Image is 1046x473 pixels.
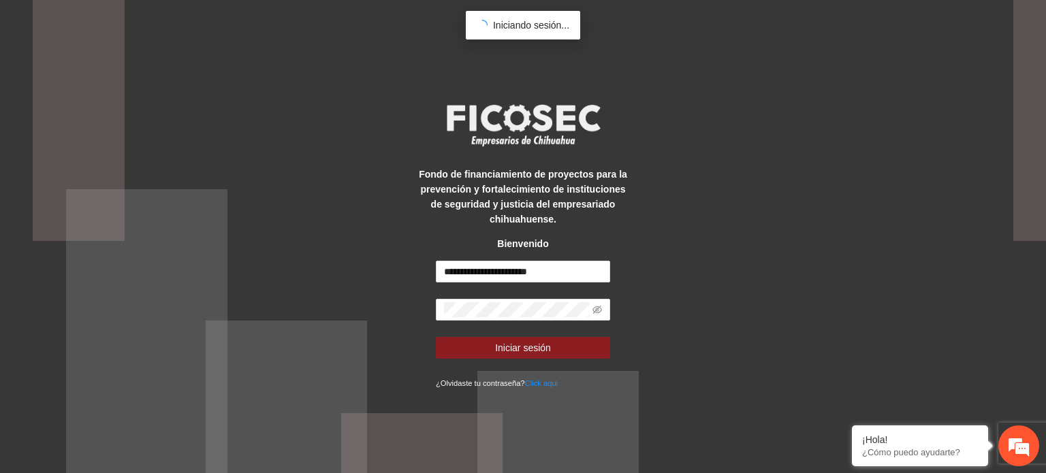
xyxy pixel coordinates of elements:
img: logo [438,100,608,150]
small: ¿Olvidaste tu contraseña? [436,379,558,387]
span: Iniciar sesión [495,340,551,355]
span: eye-invisible [592,305,602,314]
p: ¿Cómo puedo ayudarte? [862,447,978,457]
a: Click aqui [525,379,558,387]
strong: Fondo de financiamiento de proyectos para la prevención y fortalecimiento de instituciones de seg... [419,169,627,225]
span: Iniciando sesión... [493,20,569,31]
span: loading [477,20,488,31]
button: Iniciar sesión [436,337,610,359]
div: ¡Hola! [862,434,978,445]
strong: Bienvenido [497,238,548,249]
